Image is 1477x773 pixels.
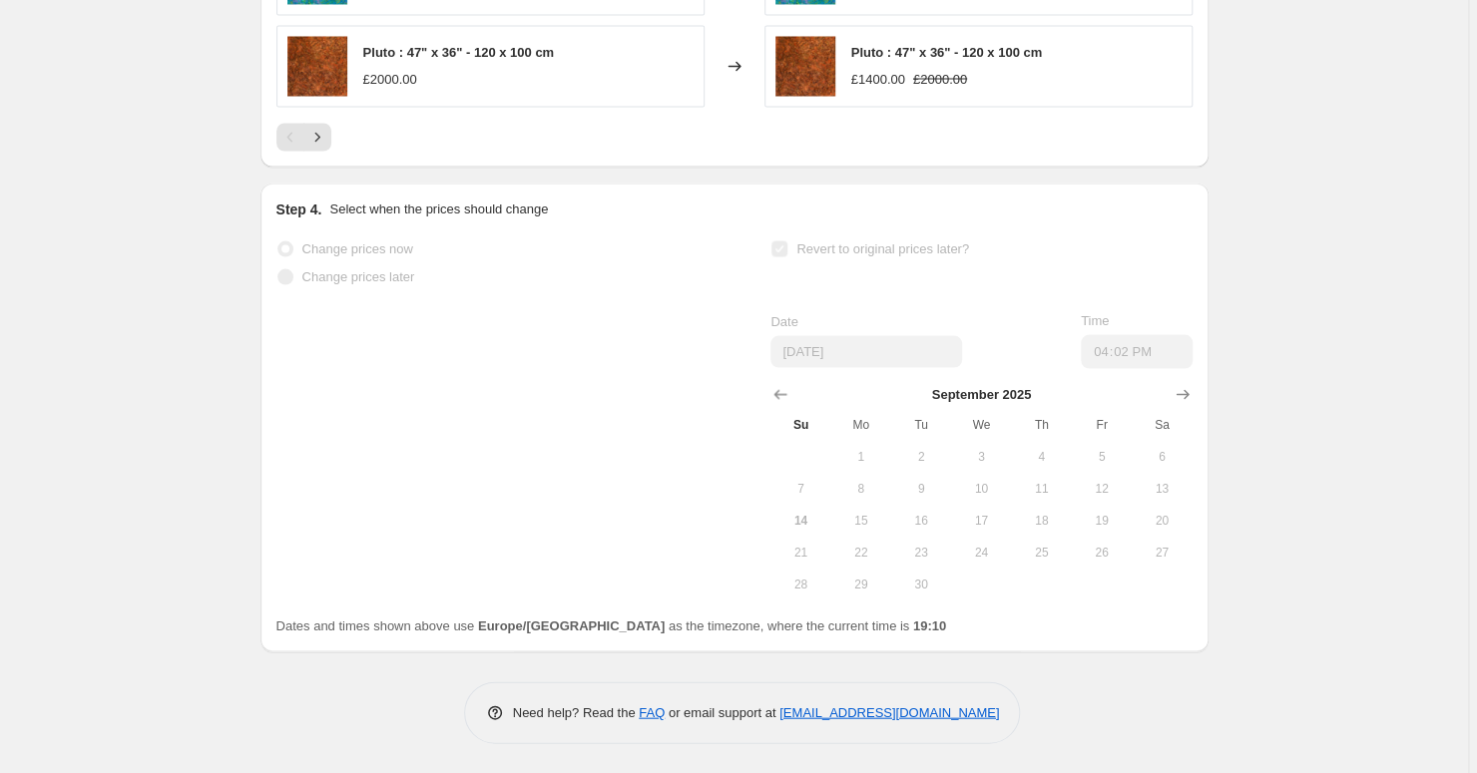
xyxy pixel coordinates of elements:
nav: Pagination [276,123,331,151]
button: Monday September 1 2025 [831,440,891,472]
button: Saturday September 13 2025 [1132,472,1192,504]
button: Tuesday September 2 2025 [891,440,951,472]
input: 9/14/2025 [770,335,962,367]
button: Thursday September 4 2025 [1011,440,1071,472]
span: Revert to original prices later? [796,240,969,255]
th: Tuesday [891,408,951,440]
button: Monday September 15 2025 [831,504,891,536]
span: 27 [1140,544,1184,560]
button: Wednesday September 10 2025 [951,472,1011,504]
span: 19 [1080,512,1124,528]
span: Change prices later [302,268,415,283]
button: Thursday September 25 2025 [1011,536,1071,568]
th: Wednesday [951,408,1011,440]
span: Mo [839,416,883,432]
span: 29 [839,576,883,591]
th: Monday [831,408,891,440]
span: 2 [899,448,943,464]
span: 25 [1019,544,1063,560]
span: Need help? Read the [513,704,640,719]
span: 30 [899,576,943,591]
span: 20 [1140,512,1184,528]
button: Thursday September 11 2025 [1011,472,1071,504]
button: Next [303,123,331,151]
button: Monday September 22 2025 [831,536,891,568]
span: Tu [899,416,943,432]
button: Saturday September 27 2025 [1132,536,1192,568]
button: Wednesday September 3 2025 [951,440,1011,472]
span: 23 [899,544,943,560]
span: Th [1019,416,1063,432]
h2: Step 4. [276,198,322,218]
span: Su [778,416,822,432]
span: 10 [959,480,1003,496]
span: 8 [839,480,883,496]
span: Time [1081,312,1109,327]
a: [EMAIL_ADDRESS][DOMAIN_NAME] [779,704,999,719]
span: 11 [1019,480,1063,496]
button: Wednesday September 24 2025 [951,536,1011,568]
span: 14 [778,512,822,528]
th: Friday [1072,408,1132,440]
b: 19:10 [913,617,946,632]
button: Tuesday September 23 2025 [891,536,951,568]
button: Show next month, October 2025 [1169,380,1197,408]
button: Monday September 8 2025 [831,472,891,504]
button: Show previous month, August 2025 [766,380,794,408]
button: Sunday September 21 2025 [770,536,830,568]
button: Friday September 12 2025 [1072,472,1132,504]
span: We [959,416,1003,432]
span: 16 [899,512,943,528]
span: 3 [959,448,1003,464]
span: 4 [1019,448,1063,464]
span: 24 [959,544,1003,560]
button: Tuesday September 9 2025 [891,472,951,504]
span: or email support at [665,704,779,719]
span: Sa [1140,416,1184,432]
strike: £2000.00 [913,69,967,89]
span: 7 [778,480,822,496]
span: 15 [839,512,883,528]
span: 12 [1080,480,1124,496]
span: Change prices now [302,240,413,255]
button: Tuesday September 30 2025 [891,568,951,599]
img: 358665-02a95a89112b42fdb2dcf9333d7d7e8f_80x.jpg [775,36,835,96]
span: 13 [1140,480,1184,496]
button: Wednesday September 17 2025 [951,504,1011,536]
span: 5 [1080,448,1124,464]
button: Saturday September 6 2025 [1132,440,1192,472]
span: Pluto : 47" x 36" - 120 x 100 cm [851,45,1043,60]
span: 26 [1080,544,1124,560]
img: 358665-02a95a89112b42fdb2dcf9333d7d7e8f_80x.jpg [287,36,347,96]
button: Friday September 5 2025 [1072,440,1132,472]
button: Saturday September 20 2025 [1132,504,1192,536]
th: Sunday [770,408,830,440]
th: Thursday [1011,408,1071,440]
div: £2000.00 [363,69,417,89]
span: Pluto : 47" x 36" - 120 x 100 cm [363,45,555,60]
button: Today Sunday September 14 2025 [770,504,830,536]
div: £1400.00 [851,69,905,89]
button: Friday September 26 2025 [1072,536,1132,568]
button: Sunday September 7 2025 [770,472,830,504]
a: FAQ [639,704,665,719]
p: Select when the prices should change [329,198,548,218]
span: 6 [1140,448,1184,464]
button: Sunday September 28 2025 [770,568,830,599]
span: 21 [778,544,822,560]
button: Friday September 19 2025 [1072,504,1132,536]
button: Monday September 29 2025 [831,568,891,599]
span: 9 [899,480,943,496]
b: Europe/[GEOGRAPHIC_DATA] [478,617,665,632]
span: Fr [1080,416,1124,432]
span: 22 [839,544,883,560]
span: Date [770,313,797,328]
input: 12:00 [1081,334,1193,368]
button: Tuesday September 16 2025 [891,504,951,536]
span: 17 [959,512,1003,528]
span: Dates and times shown above use as the timezone, where the current time is [276,617,947,632]
span: 18 [1019,512,1063,528]
span: 28 [778,576,822,591]
span: 1 [839,448,883,464]
button: Thursday September 18 2025 [1011,504,1071,536]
